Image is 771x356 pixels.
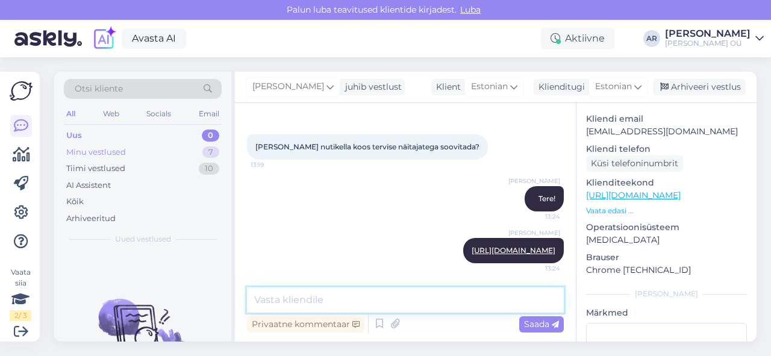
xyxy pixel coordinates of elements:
span: Luba [457,4,484,15]
div: Kõik [66,196,84,208]
p: Kliendi telefon [586,143,747,155]
div: 10 [199,163,219,175]
div: Vaata siia [10,267,31,321]
span: 13:24 [515,212,560,221]
div: 2 / 3 [10,310,31,321]
p: [EMAIL_ADDRESS][DOMAIN_NAME] [586,125,747,138]
span: Estonian [471,80,508,93]
div: Aktiivne [541,28,614,49]
span: Estonian [595,80,632,93]
span: [PERSON_NAME] [508,228,560,237]
span: [PERSON_NAME] [508,176,560,186]
div: Arhiveeritud [66,213,116,225]
div: AR [643,30,660,47]
span: 13:24 [515,264,560,273]
div: All [64,106,78,122]
div: Klient [431,81,461,93]
span: Otsi kliente [75,83,123,95]
a: [URL][DOMAIN_NAME] [586,190,681,201]
div: Minu vestlused [66,146,126,158]
div: Web [101,106,122,122]
div: [PERSON_NAME] [665,29,751,39]
p: Kliendi email [586,113,747,125]
span: Tere! [538,194,555,203]
div: Arhiveeri vestlus [653,79,746,95]
p: Operatsioonisüsteem [586,221,747,234]
div: [PERSON_NAME] OÜ [665,39,751,48]
img: Askly Logo [10,81,33,101]
p: Vaata edasi ... [586,205,747,216]
div: Klienditugi [534,81,585,93]
p: Chrome [TECHNICAL_ID] [586,264,747,276]
p: Brauser [586,251,747,264]
span: Saada [524,319,559,329]
img: explore-ai [92,26,117,51]
div: Privaatne kommentaar [247,316,364,333]
div: Email [196,106,222,122]
a: [PERSON_NAME][PERSON_NAME] OÜ [665,29,764,48]
span: [PERSON_NAME] nutikella koos tervise näitajatega soovitada? [255,142,479,151]
p: Märkmed [586,307,747,319]
p: [MEDICAL_DATA] [586,234,747,246]
div: Küsi telefoninumbrit [586,155,683,172]
div: 0 [202,130,219,142]
div: Tiimi vestlused [66,163,125,175]
div: Uus [66,130,82,142]
div: juhib vestlust [340,81,402,93]
div: [PERSON_NAME] [586,289,747,299]
a: Avasta AI [122,28,186,49]
span: 13:19 [251,160,296,169]
a: [URL][DOMAIN_NAME] [472,246,555,255]
span: [PERSON_NAME] [252,80,324,93]
div: 7 [202,146,219,158]
div: AI Assistent [66,180,111,192]
span: Uued vestlused [115,234,171,245]
div: Socials [144,106,173,122]
p: Klienditeekond [586,176,747,189]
